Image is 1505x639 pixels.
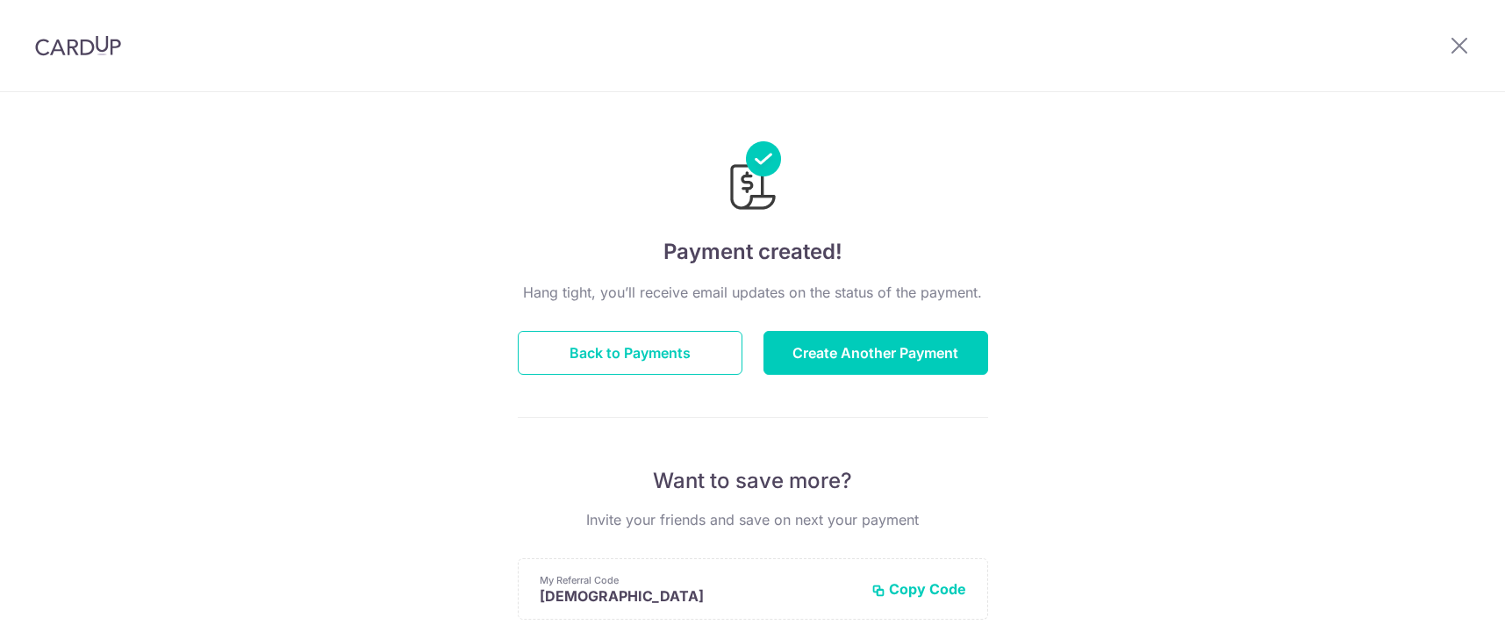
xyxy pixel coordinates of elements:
[518,331,742,375] button: Back to Payments
[518,509,988,530] p: Invite your friends and save on next your payment
[540,573,857,587] p: My Referral Code
[518,282,988,303] p: Hang tight, you’ll receive email updates on the status of the payment.
[518,236,988,268] h4: Payment created!
[725,141,781,215] img: Payments
[35,35,121,56] img: CardUp
[540,587,857,605] p: [DEMOGRAPHIC_DATA]
[518,467,988,495] p: Want to save more?
[871,580,966,598] button: Copy Code
[763,331,988,375] button: Create Another Payment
